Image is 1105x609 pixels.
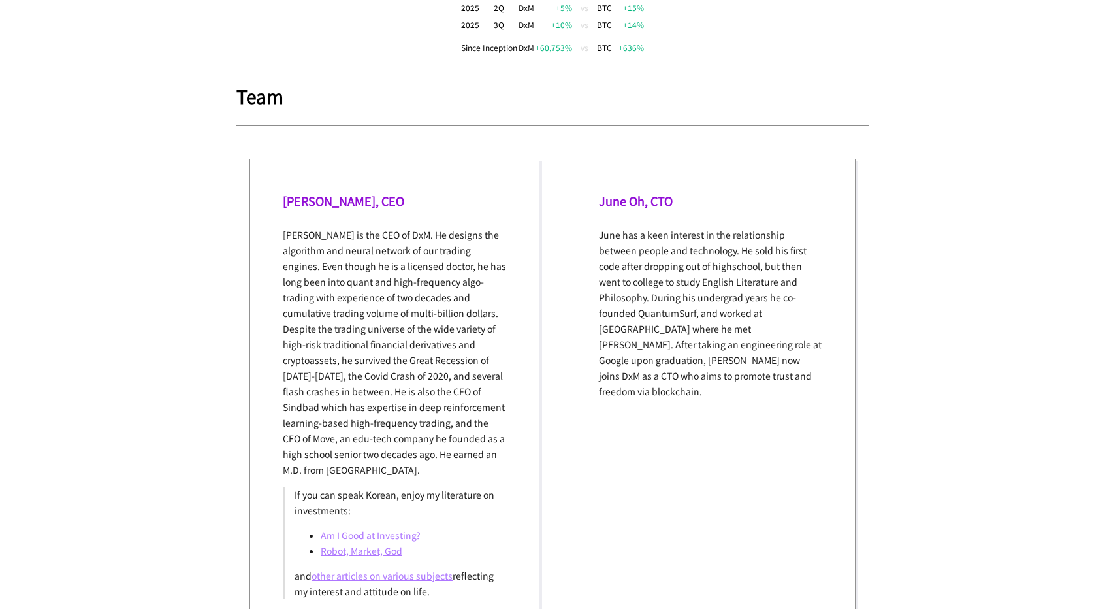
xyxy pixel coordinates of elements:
[535,16,573,37] td: +10 %
[283,192,506,209] h1: [PERSON_NAME], CEO
[518,16,535,37] td: DxM
[596,16,613,37] td: BTC
[599,192,822,209] h1: June Oh, CTO
[493,16,518,37] td: 3Q
[613,16,645,37] td: +14 %
[460,16,493,37] td: 2025
[312,569,453,582] a: other articles on various subjects
[295,568,497,599] p: and reflecting my interest and attitude on life.
[236,86,869,106] h1: Team
[613,37,645,57] td: +636 %
[518,37,535,57] td: DxM
[573,37,596,57] td: vs
[295,487,497,518] p: If you can speak Korean, enjoy my literature on investments:
[460,37,518,57] td: Since Inception
[321,529,421,542] a: Am I Good at Investing?
[599,227,822,399] p: June has a keen interest in the relationship between people and technology. He sold his first cod...
[596,37,613,57] td: BTC
[573,16,596,37] td: vs
[321,544,402,557] a: Robot, Market, God
[283,227,506,478] p: [PERSON_NAME] is the CEO of DxM. He designs the algorithm and neural network of our trading engin...
[535,37,573,57] td: +60,753 %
